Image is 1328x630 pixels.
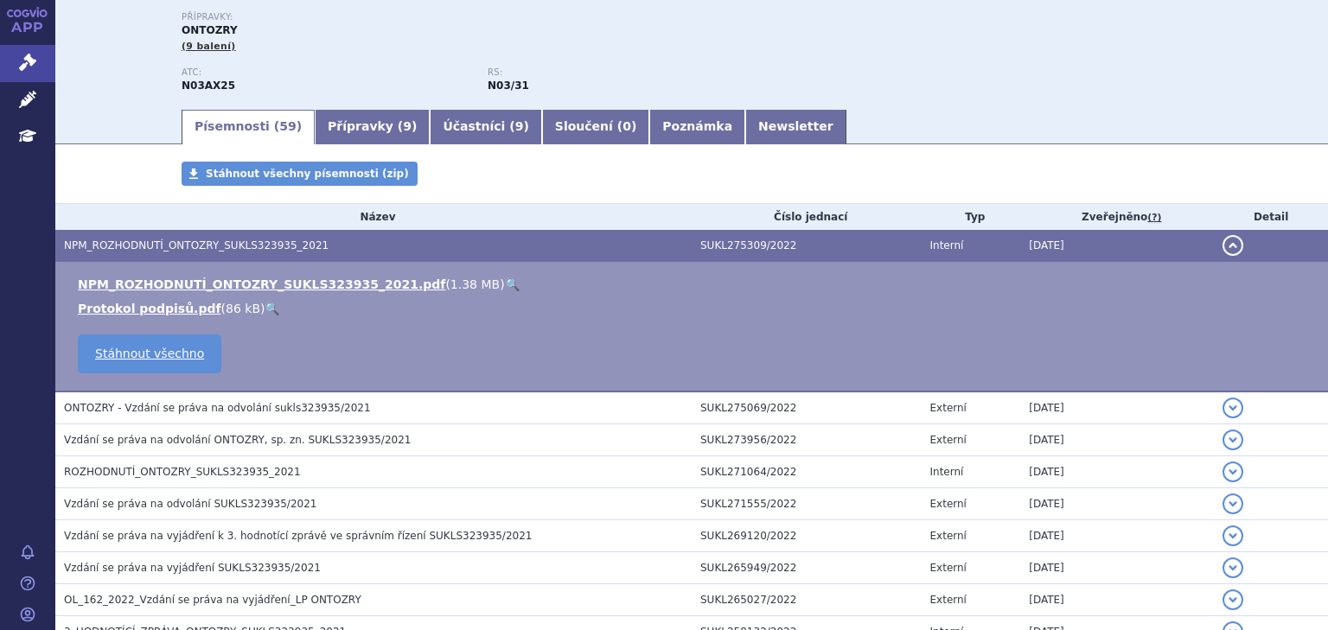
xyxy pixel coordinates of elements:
[279,119,296,133] span: 59
[692,391,922,424] td: SUKL275069/2022
[403,119,412,133] span: 9
[182,110,315,144] a: Písemnosti (59)
[930,594,967,606] span: Externí
[922,204,1021,230] th: Typ
[265,302,279,315] a: 🔍
[1223,589,1243,610] button: detail
[182,12,794,22] p: Přípravky:
[182,67,470,78] p: ATC:
[930,562,967,574] span: Externí
[505,277,520,291] a: 🔍
[930,434,967,446] span: Externí
[64,402,371,414] span: ONTOZRY - Vzdání se práva na odvolání sukls323935/2021
[78,300,1311,317] li: ( )
[1223,235,1243,256] button: detail
[515,119,524,133] span: 9
[55,204,692,230] th: Název
[692,488,922,520] td: SUKL271555/2022
[1223,525,1243,546] button: detail
[1147,212,1161,224] abbr: (?)
[1223,493,1243,514] button: detail
[64,498,316,510] span: Vzdání se práva na odvolání SUKLS323935/2021
[930,402,967,414] span: Externí
[1020,520,1214,552] td: [DATE]
[1020,391,1214,424] td: [DATE]
[1020,424,1214,456] td: [DATE]
[206,168,409,180] span: Stáhnout všechny písemnosti (zip)
[622,119,631,133] span: 0
[488,67,776,78] p: RS:
[692,584,922,616] td: SUKL265027/2022
[488,80,529,92] strong: cenobamat
[182,24,238,36] span: ONTOZRY
[692,230,922,262] td: SUKL275309/2022
[1214,204,1328,230] th: Detail
[64,594,361,606] span: OL_162_2022_Vzdání se práva na vyjádření_LP ONTOZRY
[1020,584,1214,616] td: [DATE]
[1223,398,1243,418] button: detail
[78,276,1311,293] li: ( )
[692,552,922,584] td: SUKL265949/2022
[542,110,649,144] a: Sloučení (0)
[649,110,745,144] a: Poznámka
[1020,456,1214,488] td: [DATE]
[1020,488,1214,520] td: [DATE]
[692,456,922,488] td: SUKL271064/2022
[64,562,321,574] span: Vzdání se práva na vyjádření SUKLS323935/2021
[430,110,541,144] a: Účastníci (9)
[226,302,260,315] span: 86 kB
[692,520,922,552] td: SUKL269120/2022
[64,434,411,446] span: Vzdání se práva na odvolání ONTOZRY, sp. zn. SUKLS323935/2021
[64,530,532,542] span: Vzdání se práva na vyjádření k 3. hodnotící zprávě ve správním řízení SUKLS323935/2021
[64,239,329,251] span: NPM_ROZHODNUTÍ_ONTOZRY_SUKLS323935_2021
[1223,557,1243,578] button: detail
[1223,461,1243,482] button: detail
[450,277,500,291] span: 1.38 MB
[182,162,418,186] a: Stáhnout všechny písemnosti (zip)
[78,277,445,291] a: NPM_ROZHODNUTÍ_ONTOZRY_SUKLS323935_2021.pdf
[745,110,846,144] a: Newsletter
[692,204,922,230] th: Číslo jednací
[692,424,922,456] td: SUKL273956/2022
[1020,204,1214,230] th: Zveřejněno
[78,334,221,373] a: Stáhnout všechno
[64,466,301,478] span: ROZHODNUTÍ_ONTOZRY_SUKLS323935_2021
[1223,430,1243,450] button: detail
[315,110,430,144] a: Přípravky (9)
[930,239,964,251] span: Interní
[182,41,236,52] span: (9 balení)
[1020,230,1214,262] td: [DATE]
[930,530,967,542] span: Externí
[182,80,235,92] strong: CENOBAMAT
[930,498,967,510] span: Externí
[1020,552,1214,584] td: [DATE]
[930,466,964,478] span: Interní
[78,302,221,315] a: Protokol podpisů.pdf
